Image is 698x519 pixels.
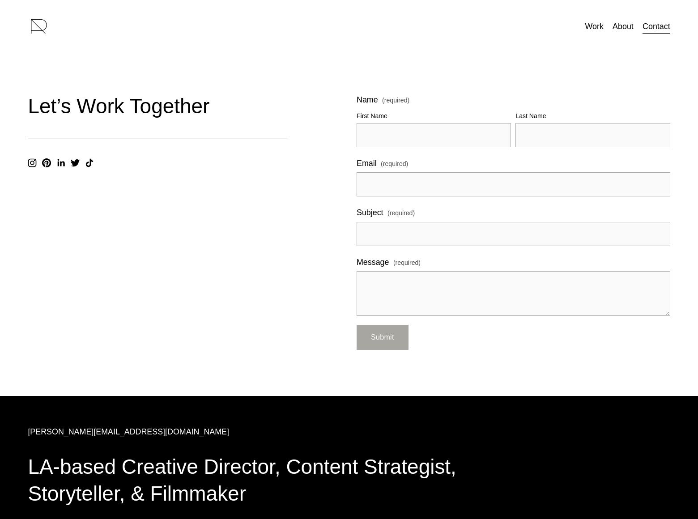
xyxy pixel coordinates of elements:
[28,93,286,119] h2: Let’s Work Together
[613,18,634,34] a: About
[28,425,509,439] p: [PERSON_NAME][EMAIL_ADDRESS][DOMAIN_NAME]
[371,333,394,341] span: Submit
[357,325,409,350] button: SubmitSubmit
[643,18,670,34] a: Contact
[357,156,377,170] span: Email
[357,255,389,269] span: Message
[382,97,409,103] span: (required)
[42,158,51,167] a: Pinterest
[56,158,65,167] a: LinkedIn
[381,158,408,170] span: (required)
[85,158,94,167] a: TikTok
[387,208,415,219] span: (required)
[357,205,383,220] span: Subject
[393,257,421,268] span: (required)
[28,453,509,507] h2: LA-based Creative Director, Content Strategist, Storyteller, & Filmmaker
[28,15,50,38] img: Rachelle Cummings
[71,158,80,167] a: Twitter
[515,111,670,123] div: Last Name
[28,158,37,167] a: Instagram
[585,18,604,34] a: Work
[357,111,511,123] div: First Name
[357,93,378,107] span: Name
